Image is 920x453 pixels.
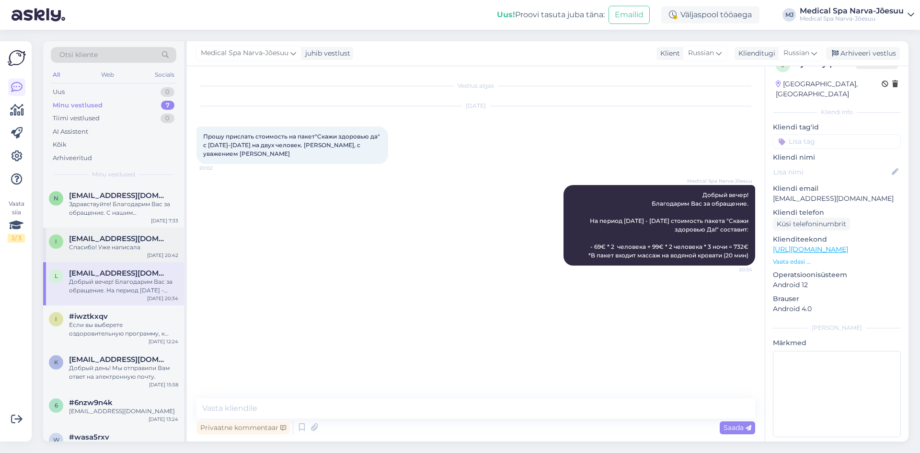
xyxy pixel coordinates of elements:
div: Спасибо! Уже написала [69,243,178,252]
div: 0 [161,87,174,97]
span: 20:02 [199,164,235,172]
div: [DATE] 15:58 [149,381,178,388]
div: Web [99,69,116,81]
button: Emailid [609,6,650,24]
div: Minu vestlused [53,101,103,110]
input: Lisa tag [773,134,901,149]
div: Klienditugi [735,48,775,58]
div: Uus [53,87,65,97]
div: [DATE] 13:24 [149,416,178,423]
b: Uus! [497,10,515,19]
span: natzen70@list.ru [69,191,169,200]
span: kolk71@mail.ru [69,355,169,364]
span: Russian [688,48,714,58]
p: [EMAIL_ADDRESS][DOMAIN_NAME] [773,194,901,204]
span: i [55,238,57,245]
div: Proovi tasuta juba täna: [497,9,605,21]
span: n [54,195,58,202]
div: Добрый день! Мы отправили Вам ответ на электронную почту. [69,364,178,381]
p: Operatsioonisüsteem [773,270,901,280]
span: inglenookolga@gmail.com [69,234,169,243]
div: [GEOGRAPHIC_DATA], [GEOGRAPHIC_DATA] [776,79,882,99]
div: Arhiveeri vestlus [826,47,900,60]
span: Medical Spa Narva-Jõesuu [687,177,752,185]
div: Klient [656,48,680,58]
div: Vaata siia [8,199,25,243]
div: All [51,69,62,81]
div: 0 [161,114,174,123]
div: [DATE] 7:33 [151,217,178,224]
div: 7 [161,101,174,110]
div: Privaatne kommentaar [196,421,290,434]
div: Vestlus algas [196,81,755,90]
div: Küsi telefoninumbrit [773,218,850,231]
span: 6 [55,402,58,409]
div: Arhiveeritud [53,153,92,163]
p: Kliendi email [773,184,901,194]
div: [DATE] 12:24 [149,338,178,345]
a: Medical Spa Narva-JõesuuMedical Spa Narva-Jõesuu [800,7,914,23]
p: Kliendi tag'id [773,122,901,132]
span: Saada [724,423,751,432]
div: Добрый вечер! Благодарим Вас за обращение. На период [DATE] - [DATE] стоимость пакета "Скажи здор... [69,278,178,295]
div: Здравствуйте! Благодарим Вас за обращение. С нашим рождественским предложением можно ознакомиться... [69,200,178,217]
p: Android 4.0 [773,304,901,314]
div: Если вы выберете оздоровительную программу, к сожалению, мы не можем компенсировать те процедуры,... [69,321,178,338]
div: Socials [153,69,176,81]
div: [DATE] 20:34 [147,295,178,302]
div: Väljaspool tööaega [661,6,759,23]
span: k [54,359,58,366]
span: l [55,272,58,279]
span: #iwztkxqv [69,312,108,321]
p: Klienditeekond [773,234,901,244]
span: Minu vestlused [92,170,135,179]
input: Lisa nimi [773,167,890,177]
img: Askly Logo [8,49,26,67]
div: MJ [782,8,796,22]
div: Kliendi info [773,108,901,116]
div: Medical Spa Narva-Jõesuu [800,15,904,23]
div: 2 / 3 [8,234,25,243]
span: i [55,315,57,323]
span: #6nzw9n4k [69,398,113,407]
p: Brauser [773,294,901,304]
a: [URL][DOMAIN_NAME] [773,245,848,254]
div: juhib vestlust [301,48,350,58]
div: Tiimi vestlused [53,114,100,123]
div: [PERSON_NAME] [773,324,901,332]
span: #wasa5rxv [69,433,109,441]
span: Russian [783,48,809,58]
span: w [53,436,59,443]
span: Otsi kliente [59,50,98,60]
p: Kliendi telefon [773,208,901,218]
p: Kliendi nimi [773,152,901,163]
p: Vaata edasi ... [773,257,901,266]
div: Medical Spa Narva-Jõesuu [800,7,904,15]
div: Kõik [53,140,67,150]
p: Android 12 [773,280,901,290]
span: lydmilla@gmail.com [69,269,169,278]
div: [DATE] 20:42 [147,252,178,259]
div: AI Assistent [53,127,88,137]
div: [EMAIL_ADDRESS][DOMAIN_NAME] [69,407,178,416]
p: Märkmed [773,338,901,348]
div: [DATE] [196,102,755,110]
span: 20:34 [716,266,752,273]
span: Medical Spa Narva-Jõesuu [201,48,288,58]
span: Прошу прислать стоимость на пакет"Скажи здоровью да" с [DATE]-[DATE] на двух человек. [PERSON_NAM... [203,133,381,157]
